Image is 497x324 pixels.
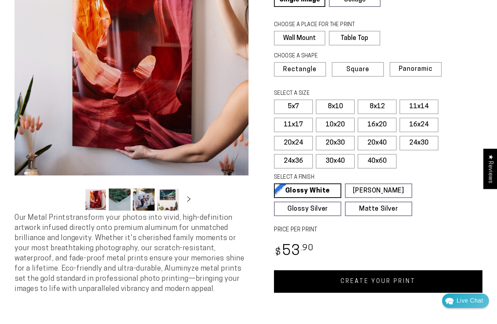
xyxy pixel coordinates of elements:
label: 30x40 [316,154,355,169]
button: Load image 3 in gallery view [133,189,155,211]
label: 5x7 [274,100,313,114]
legend: CHOOSE A SHAPE [274,52,374,60]
div: Click to open Judge.me floating reviews tab [483,149,497,189]
bdi: 53 [274,244,314,259]
a: CREATE YOUR PRINT [274,270,482,293]
label: 8x12 [358,100,397,114]
label: 20x24 [274,136,313,150]
sup: .90 [301,244,314,252]
label: 20x30 [316,136,355,150]
span: Rectangle [283,66,317,73]
div: Chat widget toggle [442,293,489,308]
a: Glossy White [274,183,341,198]
label: PRICE PER PRINT [274,226,482,234]
label: 16x20 [358,118,397,132]
a: Glossy Silver [274,202,341,216]
label: 20x40 [358,136,397,150]
label: 16x24 [399,118,438,132]
button: Load image 2 in gallery view [109,189,131,211]
label: 24x30 [399,136,438,150]
label: 11x14 [399,100,438,114]
label: 40x60 [358,154,397,169]
label: 11x17 [274,118,313,132]
legend: CHOOSE A PLACE FOR THE PRINT [274,21,373,29]
span: Panoramic [399,66,433,73]
a: [PERSON_NAME] [345,183,412,198]
span: $ [275,248,281,258]
span: Square [346,66,369,73]
button: Load image 4 in gallery view [157,189,179,211]
button: Load image 1 in gallery view [85,189,107,211]
span: Our Metal Prints transform your photos into vivid, high-definition artwork infused directly onto ... [15,214,244,293]
label: 24x36 [274,154,313,169]
label: Wall Mount [274,31,325,45]
button: Slide left [67,192,83,208]
label: 8x10 [316,100,355,114]
div: Contact Us Directly [457,293,483,308]
button: Slide right [181,192,197,208]
legend: SELECT A SIZE [274,90,396,98]
label: 10x20 [316,118,355,132]
label: Table Top [329,31,380,45]
a: Matte Silver [345,202,412,216]
legend: SELECT A FINISH [274,174,396,182]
